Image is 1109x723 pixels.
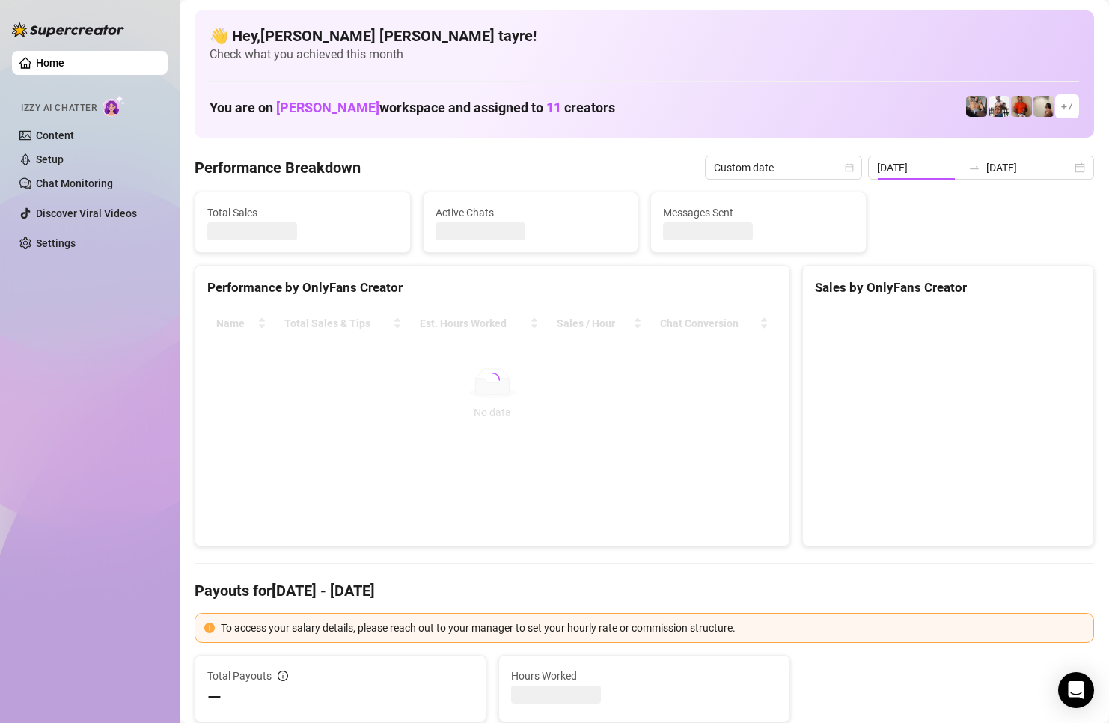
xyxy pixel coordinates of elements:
[103,95,126,117] img: AI Chatter
[36,57,64,69] a: Home
[989,96,1009,117] img: JUSTIN
[663,204,854,221] span: Messages Sent
[36,237,76,249] a: Settings
[36,207,137,219] a: Discover Viral Videos
[845,163,854,172] span: calendar
[815,278,1081,298] div: Sales by OnlyFans Creator
[511,668,777,684] span: Hours Worked
[210,100,615,116] h1: You are on workspace and assigned to creators
[986,159,1072,176] input: End date
[276,100,379,115] span: [PERSON_NAME]
[204,623,215,633] span: exclamation-circle
[278,671,288,681] span: info-circle
[195,157,361,178] h4: Performance Breakdown
[221,620,1084,636] div: To access your salary details, please reach out to your manager to set your hourly rate or commis...
[714,156,853,179] span: Custom date
[36,177,113,189] a: Chat Monitoring
[210,25,1079,46] h4: 👋 Hey, [PERSON_NAME] [PERSON_NAME] tayre !
[968,162,980,174] span: swap-right
[21,101,97,115] span: Izzy AI Chatter
[207,668,272,684] span: Total Payouts
[207,204,398,221] span: Total Sales
[1058,672,1094,708] div: Open Intercom Messenger
[195,580,1094,601] h4: Payouts for [DATE] - [DATE]
[207,686,222,710] span: —
[485,373,500,388] span: loading
[12,22,124,37] img: logo-BBDzfeDw.svg
[1033,96,1054,117] img: Ralphy
[1061,98,1073,115] span: + 7
[207,278,777,298] div: Performance by OnlyFans Creator
[36,153,64,165] a: Setup
[968,162,980,174] span: to
[966,96,987,117] img: George
[36,129,74,141] a: Content
[546,100,561,115] span: 11
[210,46,1079,63] span: Check what you achieved this month
[1011,96,1032,117] img: Justin
[877,159,962,176] input: Start date
[436,204,626,221] span: Active Chats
